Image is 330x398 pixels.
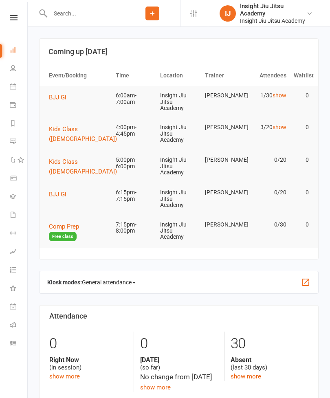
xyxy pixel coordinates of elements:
[246,65,290,86] th: Attendees
[47,279,82,286] strong: Kiosk modes:
[156,118,201,150] td: Insight Jiu Jitsu Academy
[290,118,312,137] td: 0
[220,5,236,22] div: IJ
[201,215,246,234] td: [PERSON_NAME]
[156,65,201,86] th: Location
[49,189,72,199] button: BJJ Gi
[112,86,156,112] td: 6:00am-7:00am
[10,78,28,97] a: Calendar
[82,276,136,289] span: General attendance
[49,157,123,176] button: Kids Class ([DEMOGRAPHIC_DATA])
[240,17,306,24] div: Insight Jiu Jitsu Academy
[49,332,128,356] div: 0
[231,373,261,380] a: show more
[48,48,309,56] h3: Coming up [DATE]
[156,215,201,247] td: Insight Jiu Jitsu Academy
[140,356,218,364] strong: [DATE]
[49,125,117,143] span: Kids Class ([DEMOGRAPHIC_DATA])
[10,60,28,78] a: People
[246,118,290,137] td: 3/20
[112,150,156,176] td: 5:00pm-6:00pm
[201,183,246,202] td: [PERSON_NAME]
[49,94,66,101] span: BJJ Gi
[49,312,308,320] h3: Attendance
[140,384,171,391] a: show more
[290,150,312,169] td: 0
[112,183,156,209] td: 6:15pm-7:15pm
[10,170,28,188] a: Product Sales
[290,86,312,105] td: 0
[49,191,66,198] span: BJJ Gi
[231,356,308,372] div: (last 30 days)
[156,150,201,182] td: Insight Jiu Jitsu Academy
[246,150,290,169] td: 0/20
[201,86,246,105] td: [PERSON_NAME]
[49,92,72,102] button: BJJ Gi
[10,42,28,60] a: Dashboard
[49,356,128,372] div: (in session)
[112,118,156,143] td: 4:00pm-4:45pm
[49,232,77,241] span: Free class
[201,118,246,137] td: [PERSON_NAME]
[140,332,218,356] div: 0
[273,124,286,130] a: show
[231,356,308,364] strong: Absent
[49,223,79,230] span: Comp Prep
[45,65,112,86] th: Event/Booking
[156,183,201,215] td: Insight Jiu Jitsu Academy
[201,65,246,86] th: Trainer
[10,97,28,115] a: Payments
[273,92,286,99] a: show
[49,158,117,175] span: Kids Class ([DEMOGRAPHIC_DATA])
[140,372,218,383] div: No change from [DATE]
[140,356,218,372] div: (so far)
[48,8,125,19] input: Search...
[156,86,201,118] td: Insight Jiu Jitsu Academy
[240,2,306,17] div: Insight Jiu Jitsu Academy
[246,86,290,105] td: 1/30
[49,124,123,144] button: Kids Class ([DEMOGRAPHIC_DATA])
[290,215,312,234] td: 0
[10,115,28,133] a: Reports
[10,298,28,317] a: General attendance kiosk mode
[112,65,156,86] th: Time
[290,183,312,202] td: 0
[49,222,108,242] button: Comp PrepFree class
[246,215,290,234] td: 0/30
[231,332,308,356] div: 30
[49,356,128,364] strong: Right Now
[49,373,80,380] a: show more
[10,280,28,298] a: What's New
[10,243,28,262] a: Assessments
[290,65,312,86] th: Waitlist
[246,183,290,202] td: 0/20
[10,335,28,353] a: Class kiosk mode
[112,215,156,241] td: 7:15pm-8:00pm
[201,150,246,169] td: [PERSON_NAME]
[10,317,28,335] a: Roll call kiosk mode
